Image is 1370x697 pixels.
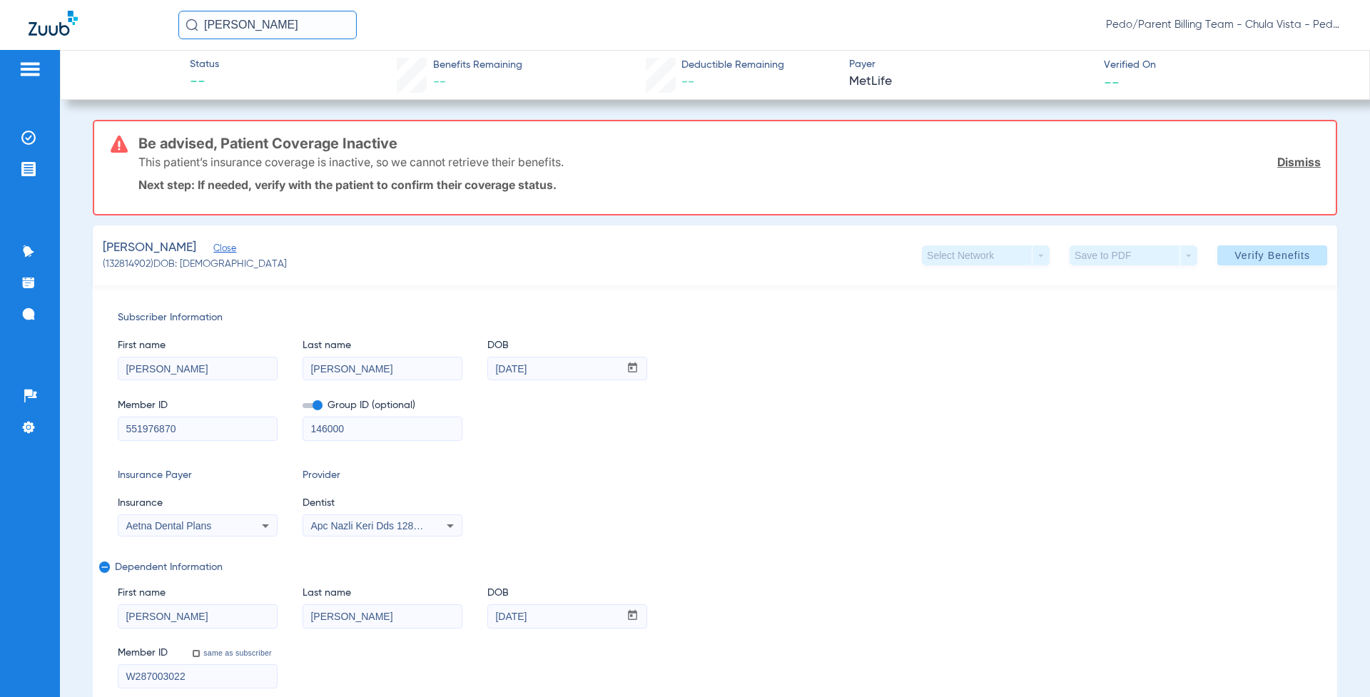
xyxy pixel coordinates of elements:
span: First name [118,338,278,353]
span: -- [190,73,219,93]
span: Subscriber Information [118,310,1312,325]
span: Deductible Remaining [681,58,784,73]
p: Next step: If needed, verify with the patient to confirm their coverage status. [138,178,1321,192]
span: Close [213,243,226,257]
span: Verified On [1104,58,1346,73]
span: Apc Nazli Keri Dds 1285834796 [310,520,452,531]
span: [PERSON_NAME] [103,239,196,257]
span: Insurance [118,496,278,511]
img: error-icon [111,136,128,153]
span: -- [681,76,694,88]
span: Member ID [118,646,168,661]
span: -- [1104,74,1120,89]
img: Zuub Logo [29,11,78,36]
span: Last name [303,338,462,353]
span: (132814902) DOB: [DEMOGRAPHIC_DATA] [103,257,287,272]
span: Last name [303,586,462,601]
img: hamburger-icon [19,61,41,78]
span: -- [433,76,446,88]
span: Verify Benefits [1234,250,1310,261]
span: Member ID [118,398,278,413]
label: same as subscriber [201,648,272,658]
span: Dentist [303,496,462,511]
span: Group ID (optional) [303,398,462,413]
button: Open calendar [619,605,646,628]
input: Search for patients [178,11,357,39]
span: DOB [487,338,647,353]
span: First name [118,586,278,601]
span: Dependent Information [115,561,1309,573]
span: Aetna Dental Plans [126,520,211,531]
mat-icon: remove [99,561,108,579]
span: Status [190,57,219,72]
button: Verify Benefits [1217,245,1327,265]
p: This patient’s insurance coverage is inactive, so we cannot retrieve their benefits. [138,155,564,169]
h3: Be advised, Patient Coverage Inactive [138,136,1321,151]
a: Dismiss [1277,155,1321,169]
img: Search Icon [186,19,198,31]
span: Pedo/Parent Billing Team - Chula Vista - Pedo | The Super Dentists [1106,18,1341,32]
span: Insurance Payer [118,468,278,483]
iframe: Chat Widget [1299,629,1370,697]
span: DOB [487,586,647,601]
span: Payer [849,57,1092,72]
span: Benefits Remaining [433,58,522,73]
button: Open calendar [619,357,646,380]
span: MetLife [849,73,1092,91]
span: Provider [303,468,462,483]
